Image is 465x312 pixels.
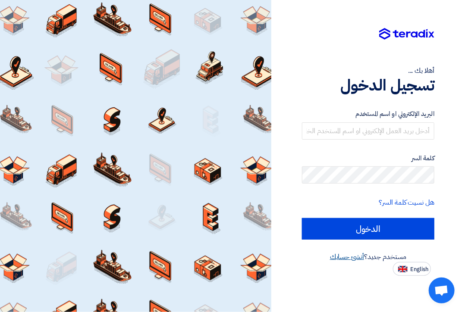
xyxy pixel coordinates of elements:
h1: تسجيل الدخول [302,76,434,95]
div: Open chat [429,278,455,303]
span: English [410,266,428,272]
div: مستخدم جديد؟ [302,252,434,262]
img: Teradix logo [379,28,434,40]
a: أنشئ حسابك [330,252,364,262]
label: كلمة السر [302,153,434,163]
a: هل نسيت كلمة السر؟ [379,197,434,208]
input: أدخل بريد العمل الإلكتروني او اسم المستخدم الخاص بك ... [302,122,434,140]
label: البريد الإلكتروني او اسم المستخدم [302,109,434,119]
input: الدخول [302,218,434,240]
img: en-US.png [398,266,408,272]
button: English [393,262,431,276]
div: أهلا بك ... [302,66,434,76]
